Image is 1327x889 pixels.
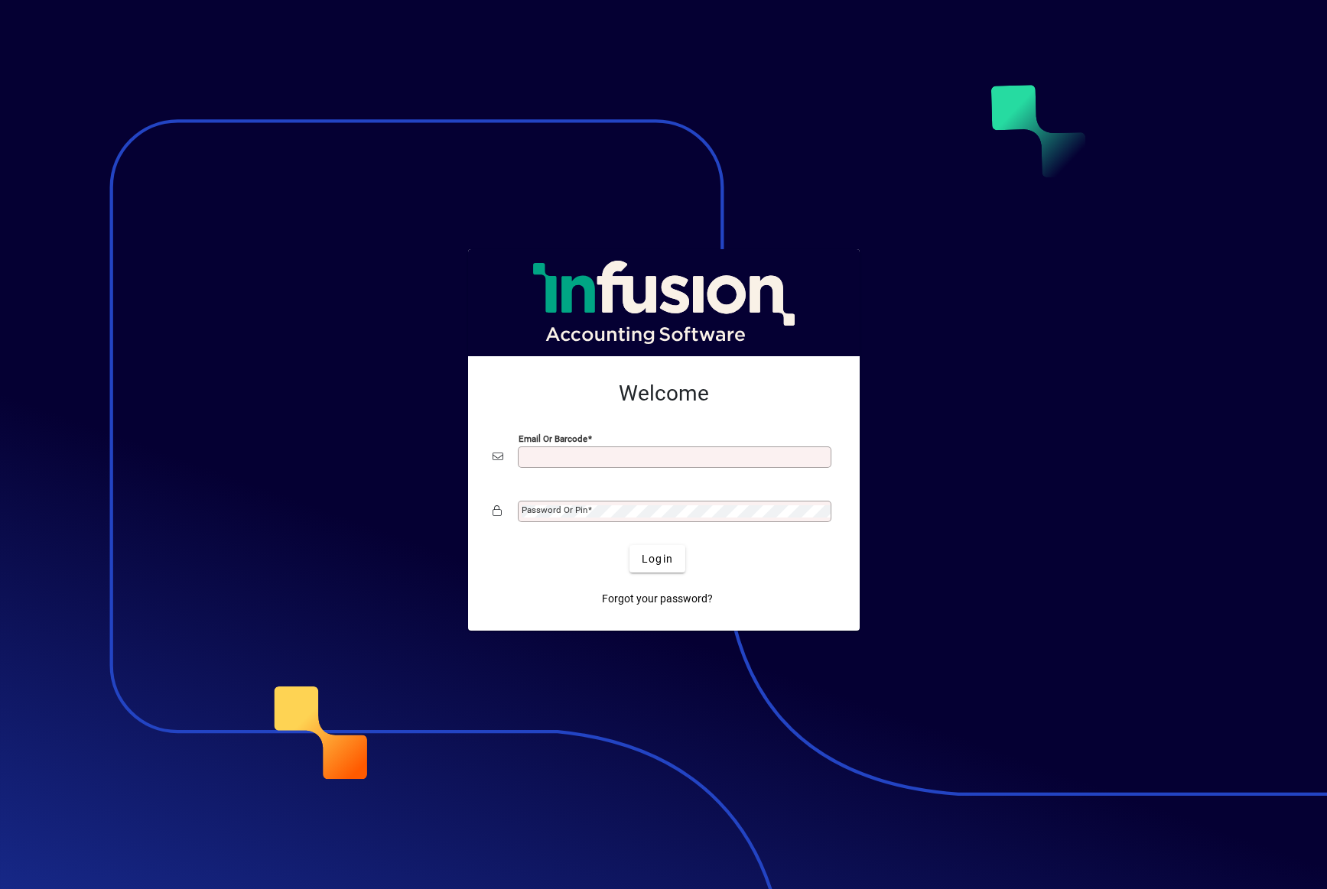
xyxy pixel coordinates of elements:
[629,545,685,573] button: Login
[642,551,673,567] span: Login
[596,585,719,612] a: Forgot your password?
[602,591,713,607] span: Forgot your password?
[522,505,587,515] mat-label: Password or Pin
[493,381,835,407] h2: Welcome
[519,433,587,444] mat-label: Email or Barcode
